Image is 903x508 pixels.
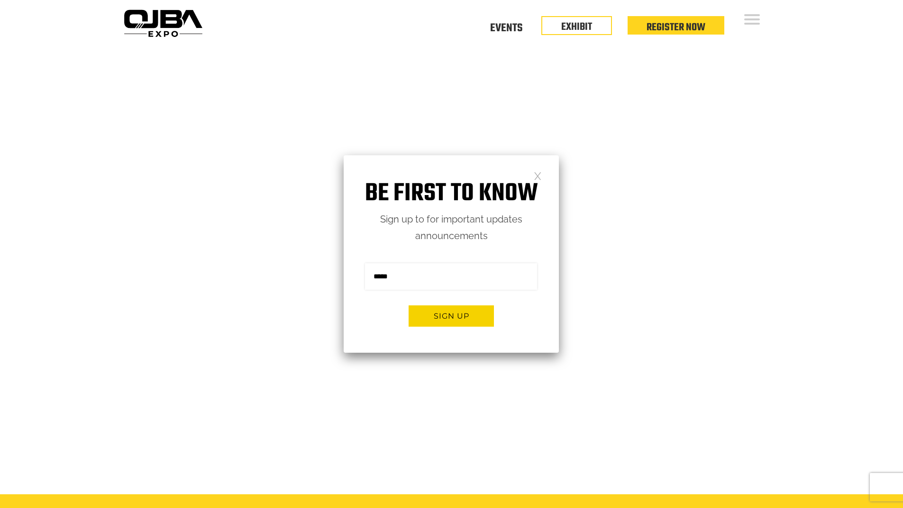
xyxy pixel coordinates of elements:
a: EXHIBIT [561,19,592,35]
p: Sign up to for important updates announcements [344,211,559,244]
h1: Be first to know [344,179,559,209]
a: Close [534,171,542,179]
button: Sign up [409,305,494,327]
a: Register Now [647,19,705,36]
